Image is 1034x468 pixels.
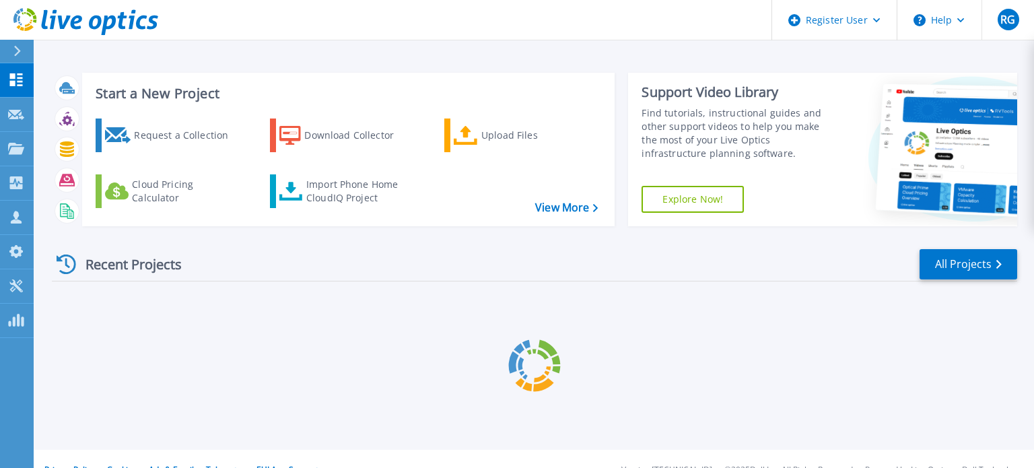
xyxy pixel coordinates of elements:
[535,201,598,214] a: View More
[52,248,200,281] div: Recent Projects
[642,106,837,160] div: Find tutorials, instructional guides and other support videos to help you make the most of your L...
[920,249,1017,279] a: All Projects
[132,178,240,205] div: Cloud Pricing Calculator
[1000,14,1015,25] span: RG
[96,174,246,208] a: Cloud Pricing Calculator
[481,122,589,149] div: Upload Files
[134,122,242,149] div: Request a Collection
[444,119,594,152] a: Upload Files
[96,86,598,101] h3: Start a New Project
[642,83,837,101] div: Support Video Library
[270,119,420,152] a: Download Collector
[642,186,744,213] a: Explore Now!
[304,122,412,149] div: Download Collector
[306,178,411,205] div: Import Phone Home CloudIQ Project
[96,119,246,152] a: Request a Collection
